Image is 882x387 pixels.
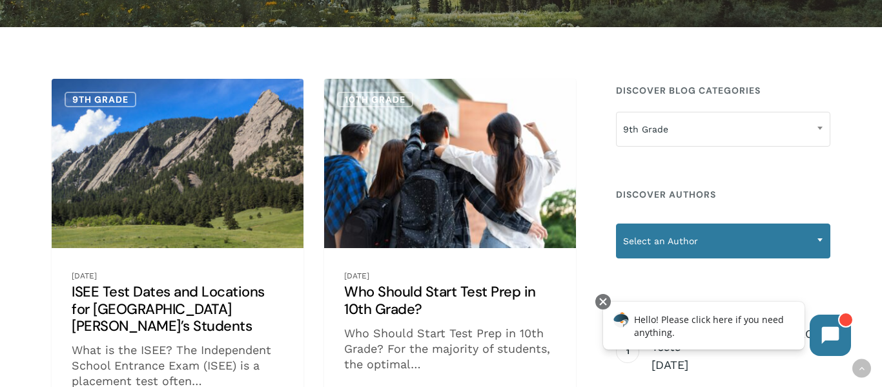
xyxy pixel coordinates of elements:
span: Select an Author [617,227,830,255]
iframe: Chatbot [590,291,864,369]
span: 9th Grade [617,116,830,143]
h4: Discover Authors [616,183,830,206]
h4: Discover Blog Categories [616,79,830,102]
a: 10th Grade [337,92,413,107]
a: 9th Grade [65,92,136,107]
span: 9th Grade [616,112,830,147]
span: Select an Author [616,224,830,258]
